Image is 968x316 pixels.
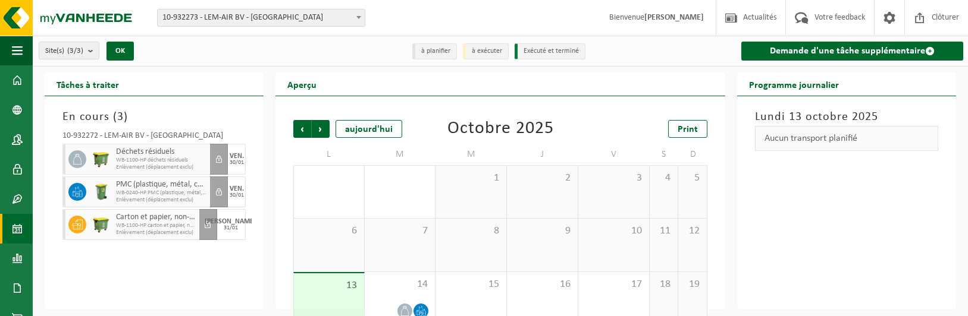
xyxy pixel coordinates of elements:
[230,160,244,166] div: 30/01
[668,120,707,138] a: Print
[230,185,244,192] div: VEN.
[106,42,134,61] button: OK
[62,108,246,126] h3: En cours ( )
[67,47,83,55] count: (3/3)
[230,153,244,160] div: VEN.
[116,197,207,204] span: Enlèvement (déplacement exclu)
[371,278,430,291] span: 14
[365,144,436,165] td: M
[684,278,701,291] span: 19
[584,225,643,238] span: 10
[650,144,679,165] td: S
[116,229,196,236] span: Enlèvement (déplacement exclu)
[62,132,246,144] div: 10-932272 - LEM-AIR BV - [GEOGRAPHIC_DATA]
[755,108,938,126] h3: Lundi 13 octobre 2025
[447,120,554,138] div: Octobre 2025
[656,172,672,185] span: 4
[45,42,83,60] span: Site(s)
[116,157,207,164] span: WB-1100-HP déchets résiduels
[513,172,572,185] span: 2
[92,150,110,168] img: WB-1100-HPE-GN-50
[441,225,500,238] span: 8
[678,144,707,165] td: D
[230,192,244,198] div: 30/01
[684,225,701,238] span: 12
[116,180,207,189] span: PMC (plastique, métal, carton boisson) (industriel)
[293,120,311,138] span: Précédent
[513,225,572,238] span: 9
[205,218,258,225] div: [PERSON_NAME].
[644,13,704,22] strong: [PERSON_NAME]
[158,10,365,26] span: 10-932273 - LEM-AIR BV - ANDERLECHT
[300,225,358,238] span: 6
[92,216,110,233] img: WB-1100-HPE-GN-50
[513,278,572,291] span: 16
[92,183,110,201] img: WB-0240-HPE-GN-50
[116,213,196,222] span: Carton et papier, non-conditionné (industriel)
[312,120,330,138] span: Suivant
[441,278,500,291] span: 15
[436,144,507,165] td: M
[275,72,328,96] h2: Aperçu
[412,43,457,59] li: à planifier
[39,42,99,59] button: Site(s)(3/3)
[515,43,585,59] li: Exécuté et terminé
[116,222,196,229] span: WB-1100-HP carton et papier, non-conditionné (industriel)
[463,43,509,59] li: à exécuter
[656,278,672,291] span: 18
[656,225,672,238] span: 11
[300,279,358,292] span: 13
[755,126,938,151] div: Aucun transport planifié
[684,172,701,185] span: 5
[336,120,402,138] div: aujourd'hui
[371,225,430,238] span: 7
[741,42,963,61] a: Demande d'une tâche supplémentaire
[584,172,643,185] span: 3
[117,111,124,123] span: 3
[441,172,500,185] span: 1
[116,189,207,197] span: WB-0240-HP PMC (plastique, métal, carton boisson) (industrie
[157,9,365,27] span: 10-932273 - LEM-AIR BV - ANDERLECHT
[45,72,131,96] h2: Tâches à traiter
[507,144,578,165] td: J
[293,144,365,165] td: L
[224,225,238,231] div: 31/01
[737,72,851,96] h2: Programme journalier
[116,147,207,157] span: Déchets résiduels
[578,144,650,165] td: V
[584,278,643,291] span: 17
[678,125,698,134] span: Print
[116,164,207,171] span: Enlèvement (déplacement exclu)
